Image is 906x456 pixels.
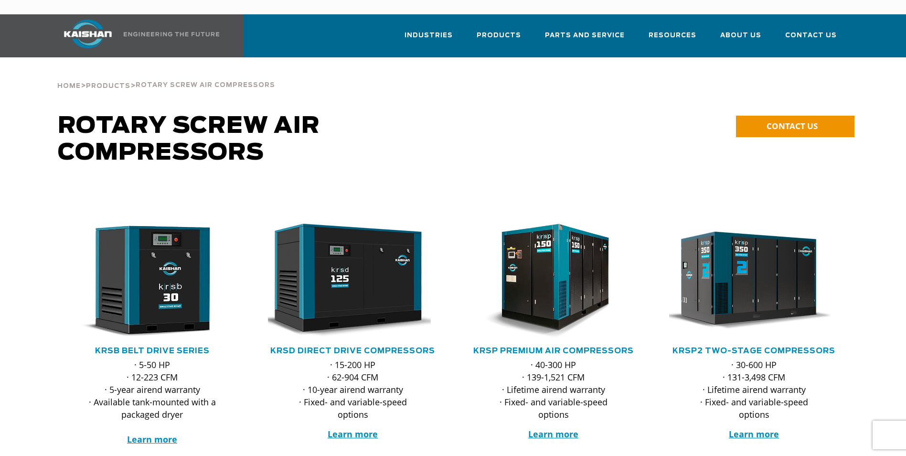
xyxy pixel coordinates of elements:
div: krsd125 [268,224,438,338]
a: Contact Us [785,23,837,55]
img: kaishan logo [52,20,124,48]
a: KRSB Belt Drive Series [95,347,210,355]
span: Rotary Screw Air Compressors [136,82,275,88]
a: Learn more [328,428,378,440]
a: Resources [649,23,696,55]
img: krsb30 [60,224,230,338]
p: · 30-600 HP · 131-3,498 CFM · Lifetime airend warranty · Fixed- and variable-speed options [688,358,820,421]
p: · 15-200 HP · 62-904 CFM · 10-year airend warranty · Fixed- and variable-speed options [287,358,419,421]
span: Resources [649,30,696,41]
a: Industries [405,23,453,55]
a: Parts and Service [545,23,625,55]
div: krsb30 [67,224,237,338]
div: krsp150 [469,224,639,338]
img: Engineering the future [124,32,219,36]
img: krsp150 [461,224,631,338]
a: KRSP2 Two-Stage Compressors [672,347,835,355]
img: krsp350 [662,224,832,338]
a: KRSD Direct Drive Compressors [270,347,435,355]
span: About Us [720,30,761,41]
div: > > [57,57,275,94]
a: Learn more [729,428,779,440]
span: Products [477,30,521,41]
p: · 5-50 HP · 12-223 CFM · 5-year airend warranty · Available tank-mounted with a packaged dryer [86,358,218,445]
a: Kaishan USA [52,14,221,57]
a: About Us [720,23,761,55]
span: Rotary Screw Air Compressors [58,115,320,164]
p: · 40-300 HP · 139-1,521 CFM · Lifetime airend warranty · Fixed- and variable-speed options [488,358,619,421]
span: Home [57,83,81,89]
a: Learn more [127,434,177,445]
div: krsp350 [669,224,839,338]
a: Products [86,81,130,90]
a: Home [57,81,81,90]
a: Learn more [528,428,578,440]
img: krsd125 [261,224,431,338]
span: Products [86,83,130,89]
span: Parts and Service [545,30,625,41]
span: CONTACT US [767,120,818,131]
a: CONTACT US [736,116,854,137]
span: Contact Us [785,30,837,41]
span: Industries [405,30,453,41]
a: KRSP Premium Air Compressors [473,347,634,355]
a: Products [477,23,521,55]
